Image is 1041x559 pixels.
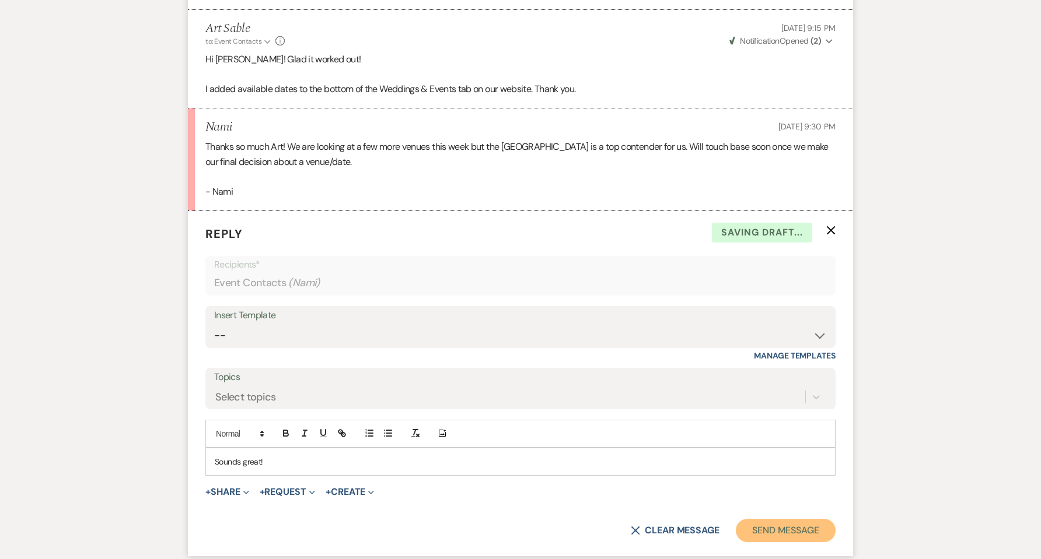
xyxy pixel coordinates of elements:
[205,22,285,36] h5: Art Sable
[740,36,779,46] span: Notification
[288,275,320,291] span: ( Nami )
[260,487,265,497] span: +
[736,519,836,542] button: Send Message
[326,487,331,497] span: +
[811,36,821,46] strong: ( 2 )
[214,369,827,386] label: Topics
[205,487,211,497] span: +
[205,36,273,47] button: to: Event Contacts
[754,350,836,361] a: Manage Templates
[326,487,374,497] button: Create
[205,226,243,241] span: Reply
[215,389,276,405] div: Select topics
[205,139,836,169] p: Thanks so much Art! We are looking at a few more venues this week but the [GEOGRAPHIC_DATA] is a ...
[631,526,719,535] button: Clear message
[215,455,826,468] p: Sounds great!
[214,257,827,272] p: Recipients*
[205,184,836,199] p: - Nami
[712,223,812,242] span: Saving draft...
[214,307,827,324] div: Insert Template
[729,36,821,46] span: Opened
[260,487,315,497] button: Request
[205,120,232,135] h5: Nami
[205,37,261,46] span: to: Event Contacts
[778,121,836,132] span: [DATE] 9:30 PM
[205,487,249,497] button: Share
[205,52,836,67] p: Hi [PERSON_NAME]! Glad it worked out!
[781,23,836,33] span: [DATE] 9:15 PM
[728,35,836,47] button: NotificationOpened (2)
[205,82,836,97] p: I added available dates to the bottom of the Weddings & Events tab on our website. Thank you.
[214,272,827,294] div: Event Contacts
